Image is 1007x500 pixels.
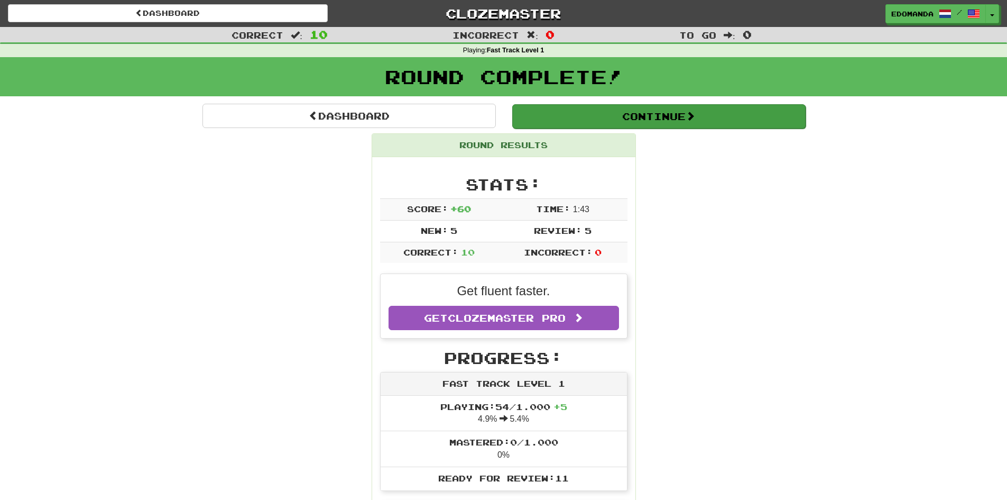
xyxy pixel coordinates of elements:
[536,204,570,214] span: Time:
[524,247,593,257] span: Incorrect:
[546,28,555,41] span: 0
[389,282,619,300] p: Get fluent faster.
[452,30,519,40] span: Incorrect
[8,4,328,22] a: Dashboard
[389,306,619,330] a: GetClozemaster Pro
[403,247,458,257] span: Correct:
[440,402,567,412] span: Playing: 54 / 1.000
[407,204,448,214] span: Score:
[487,47,544,54] strong: Fast Track Level 1
[448,312,566,324] span: Clozemaster Pro
[512,104,806,129] button: Continue
[573,205,589,214] span: 1 : 43
[438,473,569,483] span: Ready for Review: 11
[202,104,496,128] a: Dashboard
[743,28,752,41] span: 0
[553,402,567,412] span: + 5
[595,247,602,257] span: 0
[450,204,471,214] span: + 60
[4,66,1003,87] h1: Round Complete!
[380,349,627,367] h2: Progress:
[291,31,302,40] span: :
[381,372,627,396] div: Fast Track Level 1
[957,8,962,16] span: /
[381,431,627,467] li: 0%
[381,396,627,432] li: 4.9% 5.4%
[344,4,663,23] a: Clozemaster
[461,247,475,257] span: 10
[449,437,558,447] span: Mastered: 0 / 1.000
[450,225,457,235] span: 5
[534,225,582,235] span: Review:
[421,225,448,235] span: New:
[585,225,592,235] span: 5
[372,134,635,157] div: Round Results
[310,28,328,41] span: 10
[885,4,986,23] a: EdoManda /
[891,9,934,19] span: EdoManda
[232,30,283,40] span: Correct
[679,30,716,40] span: To go
[724,31,735,40] span: :
[526,31,538,40] span: :
[380,176,627,193] h2: Stats:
